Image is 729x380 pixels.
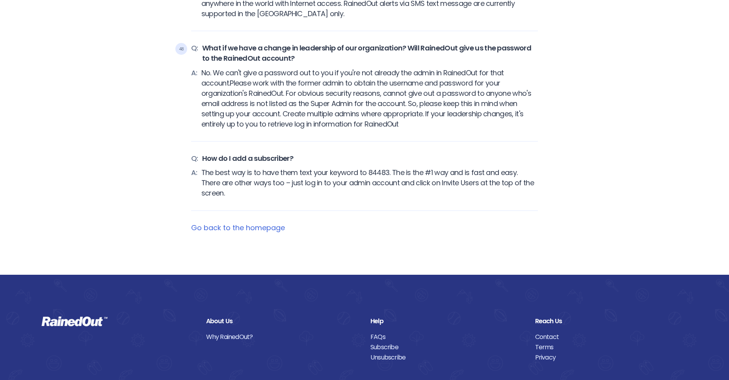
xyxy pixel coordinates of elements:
[370,316,523,326] div: Help
[535,332,688,342] a: Contact
[191,223,285,233] a: Go back to the homepage
[201,168,538,198] span: The best way is to have them text your keyword to 84483. The is the #1 way and is fast and easy. ...
[206,316,359,326] div: About Us
[191,43,198,63] span: Q:
[370,332,523,342] a: FAQs
[202,43,538,63] span: What if we have a change in leadership of our organization? Will RainedOut give us the password t...
[191,68,197,130] span: A:
[535,352,688,363] a: Privacy
[202,153,293,164] span: How do I add a subscriber?
[370,342,523,352] a: Subscribe
[535,342,688,352] a: Terms
[175,43,187,55] span: 48
[370,352,523,363] a: Unsubscribe
[201,68,538,130] span: No. We can't give a password out to you if you're not already the admin in RainedOut for that acc...
[206,332,359,342] a: Why RainedOut?
[191,168,197,198] span: A:
[191,153,198,164] span: Q:
[535,316,688,326] div: Reach Us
